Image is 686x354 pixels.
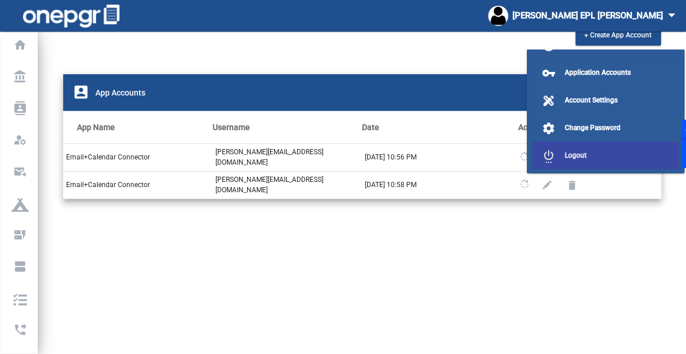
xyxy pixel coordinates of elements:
[542,66,556,80] mat-icon: vpn_key
[565,96,618,104] span: Account Settings
[542,149,556,163] mat-icon: settings_power
[542,121,556,135] mat-icon: settings
[565,151,587,159] span: Logout
[542,94,556,108] mat-icon: design_services
[565,124,621,132] span: Change Password
[565,68,631,77] span: Application Accounts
